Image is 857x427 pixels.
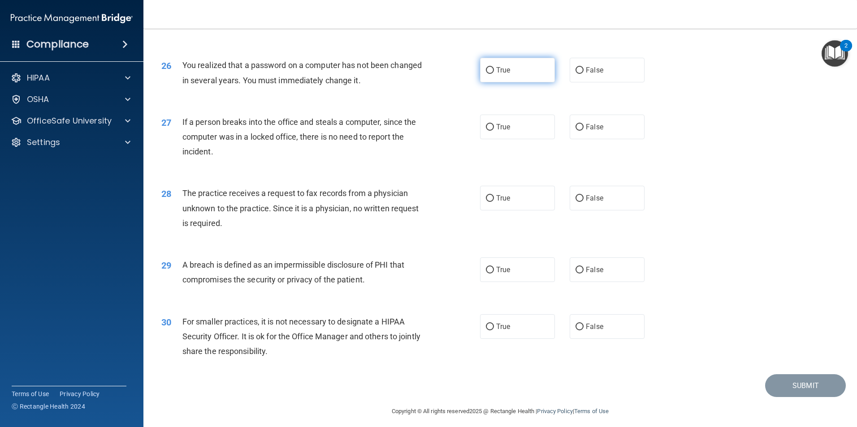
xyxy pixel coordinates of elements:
[576,324,584,330] input: False
[161,188,171,199] span: 28
[496,265,510,274] span: True
[182,60,422,85] span: You realized that a password on a computer has not been changed in several years. You must immedi...
[12,402,85,411] span: Ⓒ Rectangle Health 2024
[586,194,603,202] span: False
[586,322,603,331] span: False
[27,94,49,105] p: OSHA
[26,38,89,51] h4: Compliance
[11,137,130,148] a: Settings
[844,46,848,57] div: 2
[27,73,50,83] p: HIPAA
[537,408,572,414] a: Privacy Policy
[486,324,494,330] input: True
[812,365,846,399] iframe: Drift Widget Chat Controller
[486,67,494,74] input: True
[182,260,404,284] span: A breach is defined as an impermissible disclosure of PHI that compromises the security or privac...
[161,260,171,271] span: 29
[11,115,130,126] a: OfficeSafe University
[486,124,494,131] input: True
[161,60,171,71] span: 26
[496,123,510,131] span: True
[765,374,846,397] button: Submit
[161,117,171,128] span: 27
[182,188,419,227] span: The practice receives a request to fax records from a physician unknown to the practice. Since it...
[486,195,494,202] input: True
[576,67,584,74] input: False
[486,267,494,273] input: True
[574,408,609,414] a: Terms of Use
[576,267,584,273] input: False
[182,117,416,156] span: If a person breaks into the office and steals a computer, since the computer was in a locked offi...
[12,389,49,398] a: Terms of Use
[27,115,112,126] p: OfficeSafe University
[11,73,130,83] a: HIPAA
[161,317,171,328] span: 30
[822,40,848,67] button: Open Resource Center, 2 new notifications
[182,317,420,356] span: For smaller practices, it is not necessary to designate a HIPAA Security Officer. It is ok for th...
[11,94,130,105] a: OSHA
[496,66,510,74] span: True
[586,66,603,74] span: False
[576,124,584,131] input: False
[11,9,133,27] img: PMB logo
[496,322,510,331] span: True
[27,137,60,148] p: Settings
[496,194,510,202] span: True
[337,397,664,426] div: Copyright © All rights reserved 2025 @ Rectangle Health | |
[586,265,603,274] span: False
[60,389,100,398] a: Privacy Policy
[586,123,603,131] span: False
[576,195,584,202] input: False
